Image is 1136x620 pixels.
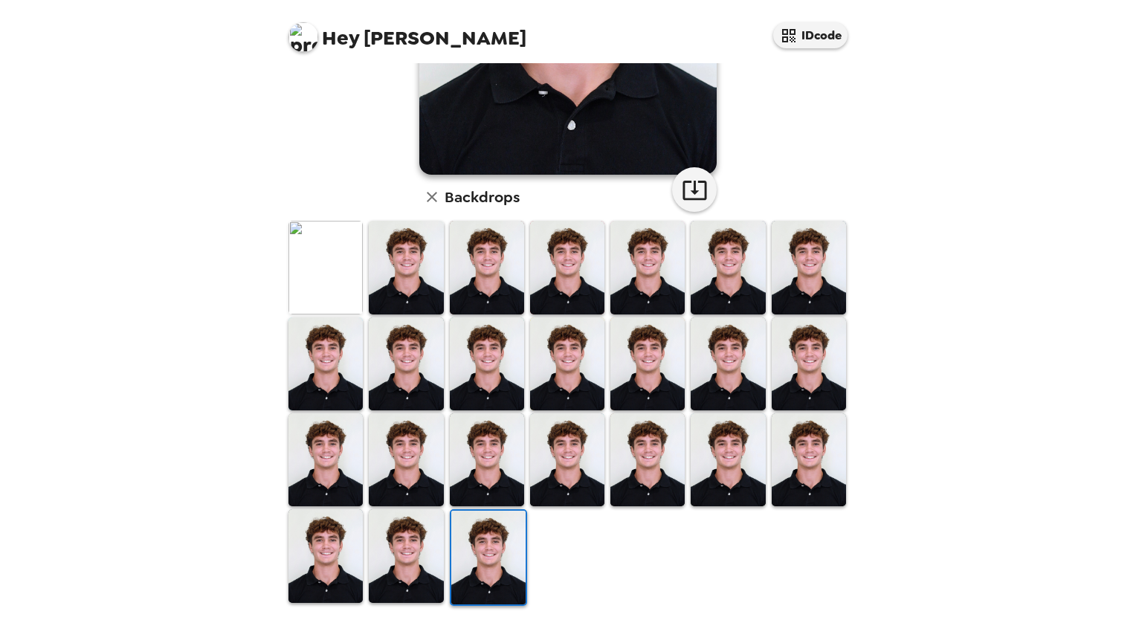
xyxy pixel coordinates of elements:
h6: Backdrops [445,185,520,209]
span: [PERSON_NAME] [288,15,526,48]
img: profile pic [288,22,318,52]
span: Hey [322,25,359,51]
img: Original [288,221,363,314]
button: IDcode [773,22,848,48]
